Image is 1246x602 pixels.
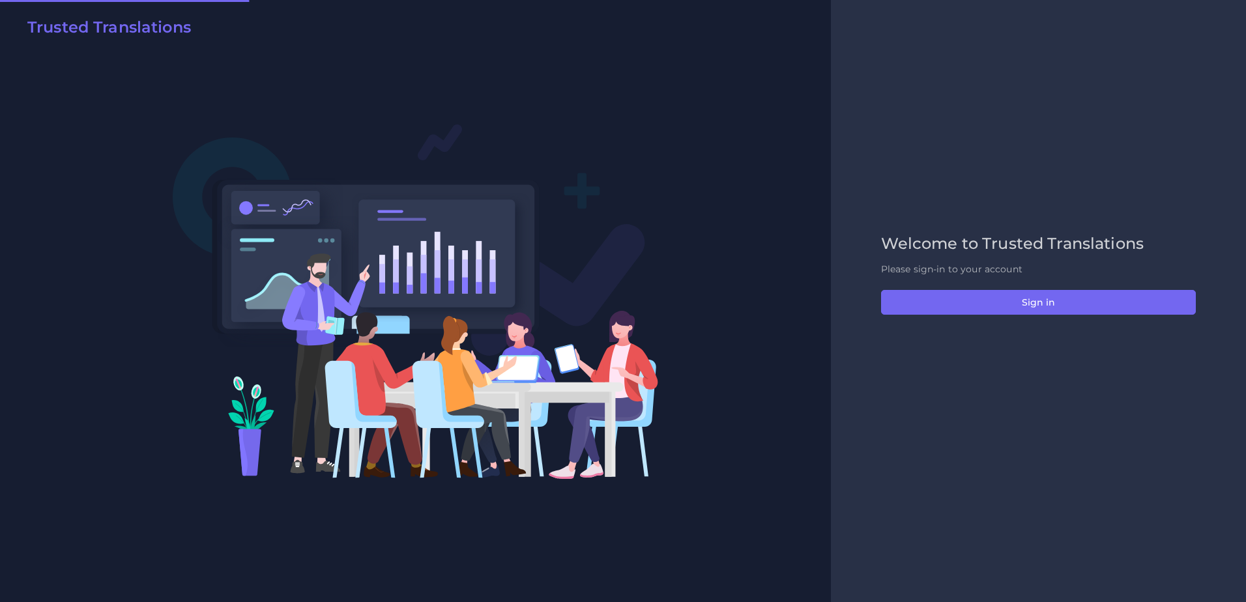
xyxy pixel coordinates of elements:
button: Sign in [881,290,1196,315]
img: Login V2 [172,123,659,480]
h2: Trusted Translations [27,18,191,37]
p: Please sign-in to your account [881,263,1196,276]
h2: Welcome to Trusted Translations [881,235,1196,253]
a: Trusted Translations [18,18,191,42]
